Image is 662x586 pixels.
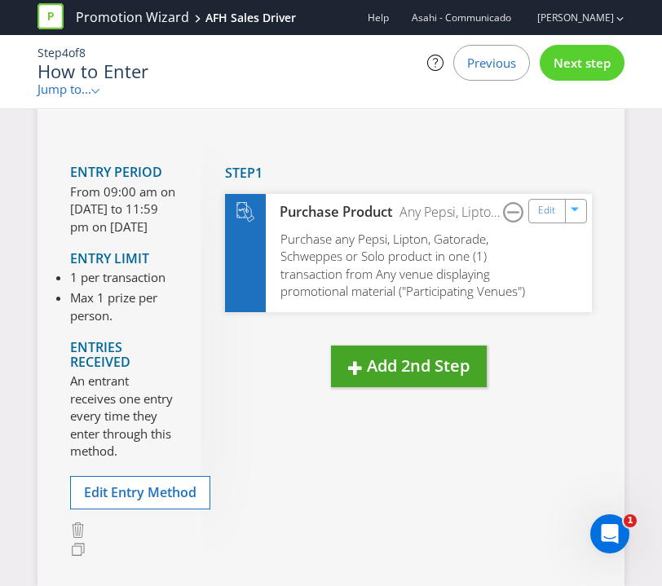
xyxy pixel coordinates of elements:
iframe: Intercom live chat [590,514,629,553]
p: From 09:00 am on [DATE] to 11:59 pm on [DATE] [70,183,176,236]
div: Any Pepsi, Lipton, Gatorade, Schweppes or Solo product [393,203,504,222]
button: Edit Entry Method [70,476,210,509]
span: 4 [62,45,68,60]
span: Edit Entry Method [84,483,196,501]
a: Promotion Wizard [76,8,189,27]
span: Next step [554,55,611,71]
span: Step [38,45,62,60]
a: Edit [538,201,555,220]
div: AFH Sales Driver [205,10,296,26]
h1: How to Enter [38,61,369,81]
span: Entry Period [70,163,162,181]
span: Jump to... [38,81,91,97]
span: Entry Limit [70,249,149,267]
li: 1 per transaction [70,269,176,286]
button: Add 2nd Step [331,346,487,387]
span: Asahi - Communicado [412,11,511,24]
h4: Entries Received [70,341,176,369]
a: [PERSON_NAME] [521,11,614,24]
span: 1 [255,164,263,182]
span: 8 [79,45,86,60]
span: Add 2nd Step [367,355,470,377]
span: of [68,45,79,60]
div: Purchase Product [266,203,393,222]
a: Help [368,11,389,24]
span: Step [225,164,255,182]
p: An entrant receives one entry every time they enter through this method. [70,372,176,460]
li: Max 1 prize per person. [70,289,176,324]
span: 1 [624,514,637,527]
span: Purchase any Pepsi, Lipton, Gatorade, Schweppes or Solo product in one (1) transaction from Any v... [280,231,525,299]
span: Previous [467,55,516,71]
